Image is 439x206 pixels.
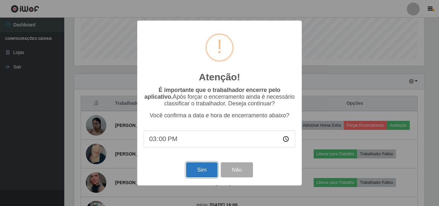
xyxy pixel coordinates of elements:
h2: Atenção! [199,71,240,83]
button: Não [221,162,253,177]
p: Você confirma a data e hora de encerramento abaixo? [144,112,295,119]
b: É importante que o trabalhador encerre pelo aplicativo. [144,87,280,100]
p: Após forçar o encerramento ainda é necessário classificar o trabalhador. Deseja continuar? [144,87,295,107]
button: Sim [186,162,217,177]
